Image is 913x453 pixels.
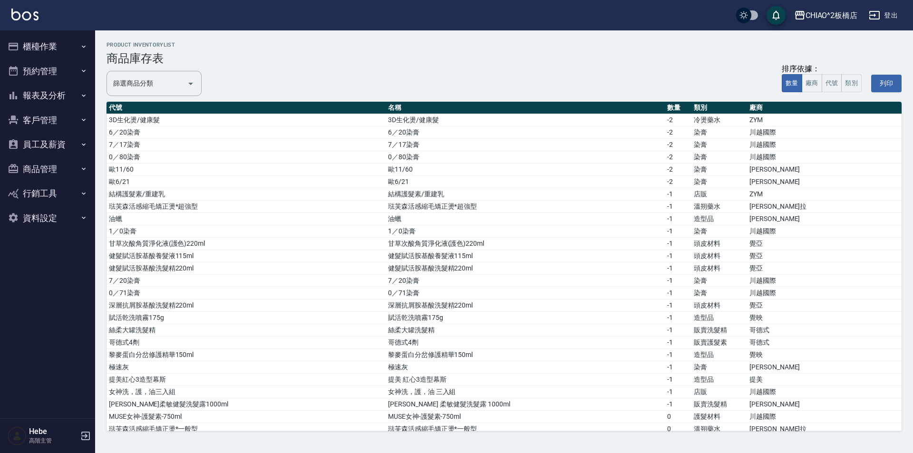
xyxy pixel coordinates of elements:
[183,76,198,91] button: Open
[790,6,862,25] button: CHIAO^2板橋店
[107,52,902,65] h3: 商品庫存表
[665,139,691,151] td: -2
[747,114,902,126] td: ZYM
[747,361,902,374] td: [PERSON_NAME]
[691,337,747,349] td: 販賣護髮素
[747,262,902,275] td: 覺亞
[665,225,691,238] td: -1
[691,386,747,398] td: 店販
[107,114,386,126] td: 3D生化燙/健康髮
[747,139,902,151] td: 川越國際
[747,411,902,423] td: 川越國際
[747,337,902,349] td: 哥德式
[665,250,691,262] td: -1
[386,151,665,164] td: 0／80染膏
[386,374,665,386] td: 提美 紅心3造型幕斯
[665,312,691,324] td: -1
[865,7,902,24] button: 登出
[107,188,386,201] td: 結構護髮素/重建乳
[665,238,691,250] td: -1
[4,181,91,206] button: 行銷工具
[665,398,691,411] td: -1
[386,349,665,361] td: 黎麥蛋白分岔修護精華150ml
[747,386,902,398] td: 川越國際
[691,287,747,299] td: 染膏
[747,312,902,324] td: 覺映
[747,151,902,164] td: 川越國際
[691,423,747,435] td: 溫朔藥水
[665,287,691,299] td: -1
[871,75,902,92] button: 列印
[806,10,858,21] div: CHIAO^2板橋店
[782,74,802,93] button: 數量
[691,374,747,386] td: 造型品
[665,411,691,423] td: 0
[107,164,386,176] td: 歐11/60
[747,287,902,299] td: 川越國際
[386,164,665,176] td: 歐11/60
[747,201,902,213] td: [PERSON_NAME]拉
[691,213,747,225] td: 造型品
[747,250,902,262] td: 覺亞
[4,157,91,182] button: 商品管理
[4,83,91,108] button: 報表及分析
[107,423,386,435] td: 琺芙森活感縮毛矯正燙*一般型
[802,74,822,93] button: 廠商
[107,386,386,398] td: 女神洗，護，油三入組
[747,213,902,225] td: [PERSON_NAME]
[691,139,747,151] td: 染膏
[386,299,665,312] td: 深層抗屑胺基酸洗髮精220ml
[691,164,747,176] td: 染膏
[691,398,747,411] td: 販賣洗髮精
[4,206,91,231] button: 資料設定
[386,411,665,423] td: MUSE女神-護髮素-750ml
[386,238,665,250] td: 甘草次酸角質淨化液(護色)220ml
[747,423,902,435] td: [PERSON_NAME]拉
[665,164,691,176] td: -2
[747,398,902,411] td: [PERSON_NAME]
[107,238,386,250] td: 甘草次酸角質淨化液(護色)220ml
[665,386,691,398] td: -1
[747,126,902,139] td: 川越國際
[4,132,91,157] button: 員工及薪資
[691,349,747,361] td: 造型品
[691,151,747,164] td: 染膏
[107,312,386,324] td: 賦活乾洗噴霧175g
[386,176,665,188] td: 歐6/21
[747,164,902,176] td: [PERSON_NAME]
[691,361,747,374] td: 染膏
[107,102,386,114] th: 代號
[665,299,691,312] td: -1
[107,250,386,262] td: 健髮賦活胺基酸養髮液115ml
[386,275,665,287] td: 7／20染膏
[665,114,691,126] td: -2
[386,361,665,374] td: 極速灰
[665,188,691,201] td: -1
[665,151,691,164] td: -2
[822,74,842,93] button: 代號
[665,126,691,139] td: -2
[107,374,386,386] td: 提美紅心3造型幕斯
[747,176,902,188] td: [PERSON_NAME]
[665,374,691,386] td: -1
[386,225,665,238] td: 1／0染膏
[107,349,386,361] td: 黎麥蛋白分岔修護精華150ml
[665,361,691,374] td: -1
[665,337,691,349] td: -1
[386,324,665,337] td: 絲柔大罐洗髮精
[107,42,902,48] h2: product inventoryList
[107,201,386,213] td: 琺芙森活感縮毛矯正燙*超強型
[691,411,747,423] td: 護髮材料
[665,102,691,114] th: 數量
[386,423,665,435] td: 琺芙森活感縮毛矯正燙*一般型
[691,225,747,238] td: 染膏
[107,126,386,139] td: 6／20染膏
[691,201,747,213] td: 溫朔藥水
[29,436,78,445] p: 高階主管
[107,275,386,287] td: 7／20染膏
[386,262,665,275] td: 健髮賦活胺基酸洗髮精220ml
[107,324,386,337] td: 絲柔大罐洗髮精
[386,213,665,225] td: 油蠟
[4,34,91,59] button: 櫃檯作業
[747,374,902,386] td: 提美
